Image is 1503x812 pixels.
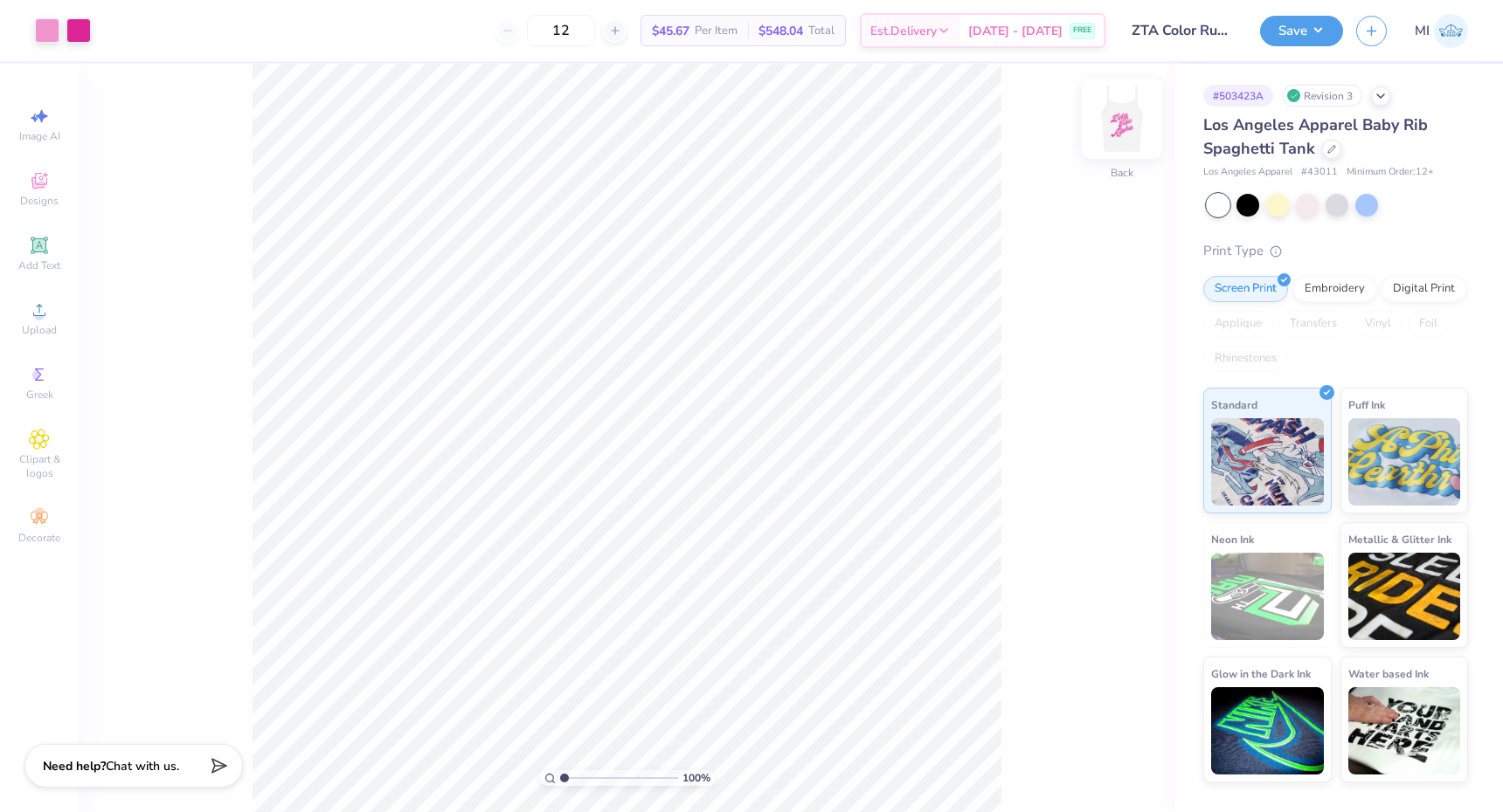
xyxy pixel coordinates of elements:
[652,22,689,40] span: $45.67
[20,194,59,208] span: Designs
[1415,21,1430,41] span: MI
[1348,530,1451,548] span: Metallic & Glitter Ink
[682,770,710,786] span: 100 %
[1260,16,1343,46] button: Save
[1282,85,1362,107] div: Revision 3
[1348,687,1461,774] img: Water based Ink
[1073,24,1091,37] span: FREE
[1203,165,1292,180] span: Los Angeles Apparel
[1348,553,1461,640] img: Metallic & Glitter Ink
[1211,418,1324,506] img: Standard
[1293,276,1376,302] div: Embroidery
[1119,13,1247,48] input: Untitled Design
[1203,241,1468,261] div: Print Type
[1203,114,1428,159] span: Los Angeles Apparel Baby Rib Spaghetti Tank
[1203,346,1288,372] div: Rhinestones
[1415,14,1468,48] a: MI
[1434,14,1468,48] img: Miruna Ispas
[18,531,60,545] span: Decorate
[1278,311,1348,337] div: Transfers
[870,22,937,40] span: Est. Delivery
[19,129,60,143] span: Image AI
[1354,311,1403,337] div: Vinyl
[1301,165,1338,180] span: # 43011
[1087,84,1157,154] img: Back
[43,758,106,774] strong: Need help?
[1348,396,1385,414] span: Puff Ink
[1211,664,1311,683] span: Glow in the Dark Ink
[22,323,57,337] span: Upload
[1203,276,1288,302] div: Screen Print
[1348,664,1429,683] span: Water based Ink
[808,22,835,40] span: Total
[968,22,1063,40] span: [DATE] - [DATE]
[1211,396,1257,414] span: Standard
[1111,165,1133,181] div: Back
[1347,165,1434,180] span: Minimum Order: 12 +
[1211,530,1254,548] span: Neon Ink
[106,758,179,774] span: Chat with us.
[26,388,53,402] span: Greek
[1348,418,1461,506] img: Puff Ink
[1382,276,1466,302] div: Digital Print
[1211,553,1324,640] img: Neon Ink
[1203,85,1273,107] div: # 503423A
[695,22,738,40] span: Per Item
[1203,311,1273,337] div: Applique
[18,258,60,272] span: Add Text
[527,15,595,46] input: – –
[758,22,803,40] span: $548.04
[1408,311,1449,337] div: Foil
[9,452,70,480] span: Clipart & logos
[1211,687,1324,774] img: Glow in the Dark Ink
